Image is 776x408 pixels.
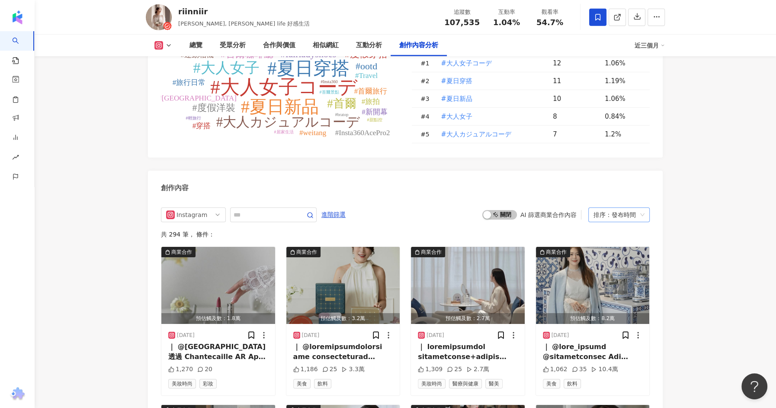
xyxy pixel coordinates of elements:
button: #夏日穿搭 [440,72,473,90]
td: #大人女子 [433,108,546,126]
div: 商業合作 [421,248,442,256]
div: 25 [322,365,337,374]
td: 1.06% [598,90,650,108]
span: 醫療與健康 [449,379,482,389]
div: 20 [197,365,212,374]
div: 互動率 [490,8,523,16]
div: 1.2% [605,130,641,139]
div: ｜ @lore_ipsumd @sitametconsec Adi Elitseddoeiu tempo incididuntutla etdolor Magn a Enima & Minimv... [543,342,643,362]
div: 10.4萬 [591,365,618,374]
div: 3.3萬 [341,365,364,374]
img: post-image [536,247,650,324]
button: 商業合作預估觸及數：2.7萬 [411,247,525,324]
button: #大人女子コーデ [440,55,492,72]
div: riinniir [178,6,310,17]
div: [DATE] [177,332,195,339]
div: 25 [447,365,462,374]
div: # 5 [420,130,433,139]
tspan: #[GEOGRAPHIC_DATA] [158,94,237,102]
iframe: Help Scout Beacon - Open [741,373,767,399]
button: 商業合作預估觸及數：3.2萬 [286,247,400,324]
div: 預估觸及數：8.2萬 [536,313,650,324]
span: 彩妝 [199,379,217,389]
div: 0.84% [605,112,641,121]
td: 1.06% [598,55,650,72]
div: 預估觸及數：2.7萬 [411,313,525,324]
div: 創作內容 [161,183,189,193]
div: # 4 [420,112,433,121]
span: #夏日新品 [441,94,472,104]
span: [PERSON_NAME], [PERSON_NAME] life 好感生活 [178,20,310,27]
span: 美妝時尚 [418,379,446,389]
span: 飲料 [564,379,581,389]
div: 1,309 [418,365,443,374]
div: 合作與價值 [263,40,295,51]
tspan: #居家生活 [274,130,294,134]
td: 1.2% [598,126,650,143]
div: 商業合作 [171,248,192,256]
span: #大人カジュアルコーデ [441,130,511,139]
div: 受眾分析 [220,40,246,51]
div: 12 [553,58,598,68]
div: 1,186 [293,365,318,374]
span: #大人女子 [441,112,472,121]
div: 創作內容分析 [399,40,438,51]
div: # 1 [420,58,433,68]
span: 醫美 [485,379,503,389]
div: 11 [553,76,598,86]
tspan: #bratop [335,112,349,117]
button: #夏日新品 [440,90,473,107]
div: [DATE] [552,332,569,339]
img: logo icon [10,10,24,24]
div: 2.7萬 [466,365,489,374]
img: KOL Avatar [146,4,172,30]
tspan: #新開幕 [362,108,388,116]
img: post-image [411,247,525,324]
tspan: #旅行日常 [173,78,206,87]
tspan: #夏日新品 [241,97,319,117]
tspan: #Insta360AcePro2 [335,129,390,137]
td: 1.19% [598,72,650,90]
span: 美妝時尚 [168,379,196,389]
div: 1.06% [605,58,641,68]
div: 8 [553,112,598,121]
div: 35 [572,365,587,374]
img: post-image [161,247,275,324]
span: 1.04% [493,18,520,27]
td: 0.84% [598,108,650,126]
tspan: #大人カジュアルコーデ [216,114,361,130]
div: 共 294 筆 ， 條件： [161,231,650,238]
span: #夏日穿搭 [441,76,472,86]
span: rise [12,149,19,168]
span: 飲料 [314,379,331,389]
tspan: #夏日穿搭 [268,58,350,78]
img: post-image [286,247,400,324]
tspan: #Travel [355,71,378,80]
tspan: #度假洋裝 [192,102,235,113]
td: #夏日新品 [433,90,546,108]
div: 相似網紅 [313,40,339,51]
button: #大人女子 [440,108,473,125]
div: 預估觸及數：1.8萬 [161,313,275,324]
tspan: #大人女子 [193,60,260,76]
div: 1,270 [168,365,193,374]
span: 54.7% [536,18,563,27]
div: 1,062 [543,365,568,374]
a: search [12,31,29,65]
div: ｜ @[GEOGRAPHIC_DATA] 透過 Chantecaille AR App 和母象、小象一起互動 動態萌到讓人忘了時間 療癒滿分 全新 花妍柔緞唇膏 在唇色之下 也藏著一條通往希望的... [168,342,268,362]
div: 觀看率 [533,8,566,16]
tspan: #首爾景點 [320,90,339,94]
td: #大人カジュアルコーデ [433,126,546,143]
tspan: #ootd [356,61,377,71]
div: # 3 [420,94,433,104]
div: 商業合作 [546,248,567,256]
span: #大人女子コーデ [441,58,492,68]
div: 1.06% [605,94,641,104]
td: #夏日穿搭 [433,72,546,90]
div: 總覽 [189,40,202,51]
button: 進階篩選 [321,207,346,221]
button: #大人カジュアルコーデ [440,126,512,143]
button: 商業合作預估觸及數：8.2萬 [536,247,650,324]
div: 排序：發布時間 [593,208,637,222]
div: [DATE] [426,332,444,339]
